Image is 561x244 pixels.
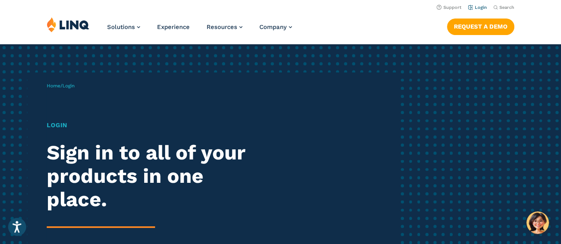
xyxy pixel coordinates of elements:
[437,5,462,10] a: Support
[259,23,287,31] span: Company
[499,5,514,10] span: Search
[493,4,514,10] button: Open Search Bar
[259,23,292,31] a: Company
[47,83,75,89] span: /
[207,23,237,31] span: Resources
[207,23,242,31] a: Resources
[47,17,89,32] img: LINQ | K‑12 Software
[47,121,263,130] h1: Login
[447,19,514,35] a: Request a Demo
[468,5,487,10] a: Login
[107,23,140,31] a: Solutions
[526,211,549,234] button: Hello, have a question? Let’s chat.
[107,23,135,31] span: Solutions
[47,83,60,89] a: Home
[447,17,514,35] nav: Button Navigation
[47,141,263,211] h2: Sign in to all of your products in one place.
[62,83,75,89] span: Login
[107,17,292,43] nav: Primary Navigation
[157,23,190,31] a: Experience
